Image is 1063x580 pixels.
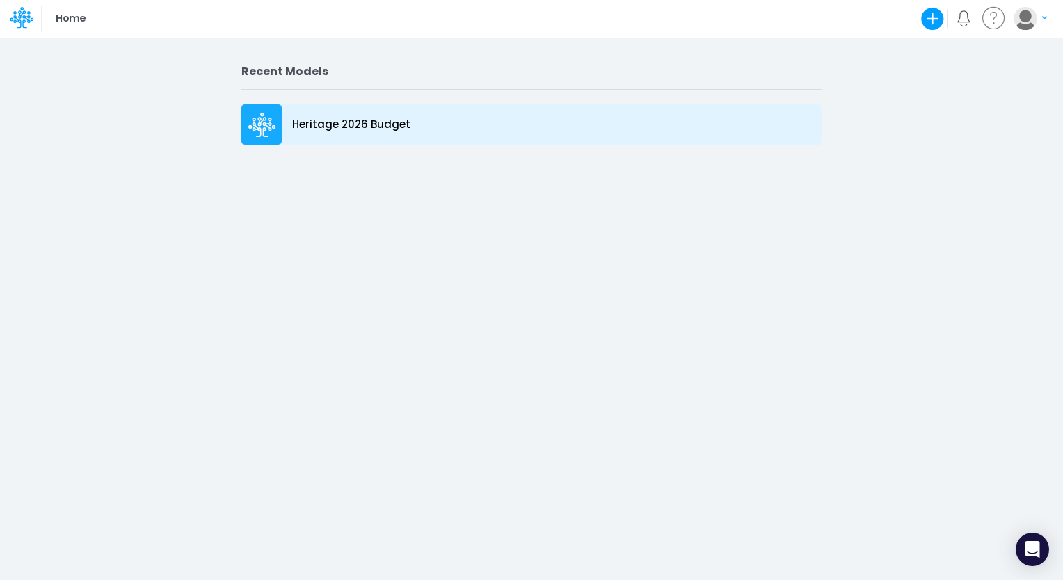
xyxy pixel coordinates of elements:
a: Notifications [956,10,972,26]
a: Heritage 2026 Budget [241,101,822,148]
div: Open Intercom Messenger [1016,533,1049,566]
p: Home [56,11,86,26]
h2: Recent Models [241,65,822,78]
p: Heritage 2026 Budget [292,117,410,133]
